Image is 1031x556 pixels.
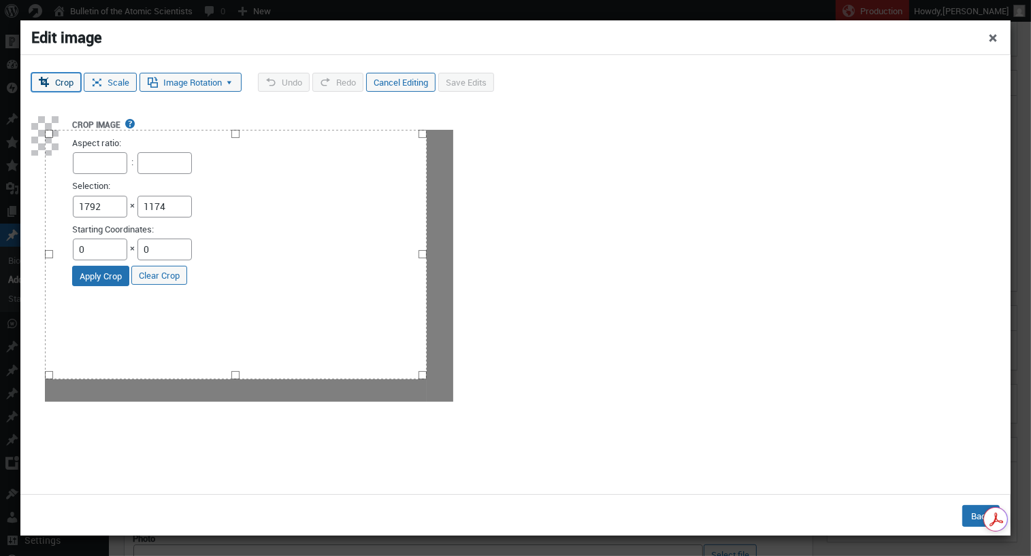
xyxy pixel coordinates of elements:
button: Scale [84,73,137,92]
button: Save Edits [438,73,494,92]
h2: Crop Image [72,118,120,131]
button: Cancel Editing [366,73,436,92]
h1: Edit image [20,20,1011,54]
p: ” She now serves as head of business development at [GEOGRAPHIC_DATA], a space startup firm devel... [8,8,662,90]
button: Crop [31,73,81,92]
button: Image Rotation [140,73,242,92]
span: [PERSON_NAME] is a recent graduate of [GEOGRAPHIC_DATA], where she earned a bachelor of science i... [8,10,617,71]
button: Undo [258,73,310,92]
button: Back [962,505,1000,527]
button: Redo [312,73,363,92]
